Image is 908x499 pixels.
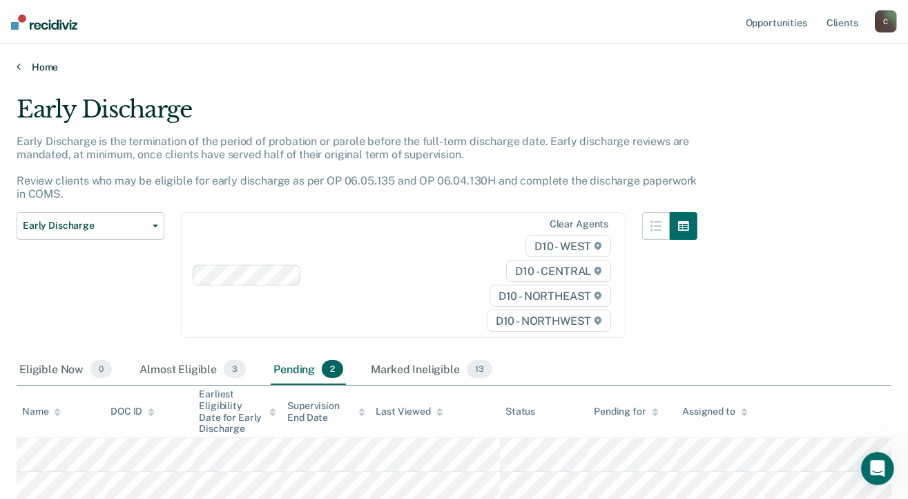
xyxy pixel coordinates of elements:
div: Marked Ineligible13 [368,355,494,385]
div: Early Discharge [17,95,697,135]
div: Eligible Now0 [17,355,115,385]
iframe: Intercom live chat [861,452,894,485]
span: D10 - NORTHEAST [490,285,611,307]
span: 3 [224,360,246,378]
div: Name [22,406,61,417]
div: Earliest Eligibility Date for Early Discharge [199,388,276,435]
div: Supervision End Date [287,400,365,424]
button: C [875,10,897,32]
p: Early Discharge is the termination of the period of probation or parole before the full-term disc... [17,135,697,201]
div: Almost Eligible3 [137,355,249,385]
span: 2 [322,360,343,378]
span: D10 - NORTHWEST [487,310,611,332]
div: Status [505,406,535,417]
div: Last Viewed [376,406,443,417]
span: Early Discharge [23,220,147,232]
div: Pending for [594,406,658,417]
span: 0 [90,360,112,378]
img: Recidiviz [11,15,77,30]
span: D10 - WEST [525,235,611,257]
div: Clear agents [550,218,608,230]
div: DOC ID [110,406,155,417]
div: Pending2 [271,355,346,385]
button: Early Discharge [17,212,164,240]
div: Assigned to [682,406,747,417]
a: Home [17,61,891,73]
span: D10 - CENTRAL [506,260,611,282]
span: 13 [467,360,492,378]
